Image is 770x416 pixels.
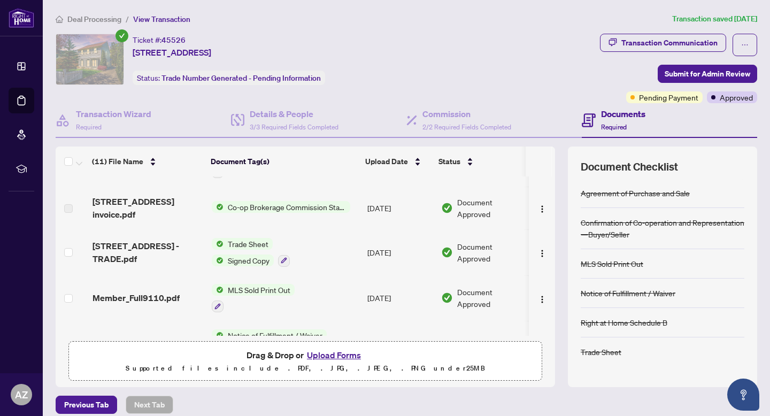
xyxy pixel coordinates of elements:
span: Submit for Admin Review [665,65,750,82]
span: Trade Number Generated - Pending Information [161,73,321,83]
div: Agreement of Purchase and Sale [581,187,690,199]
span: [STREET_ADDRESS] invoice.pdf [93,195,203,221]
th: Document Tag(s) [206,147,361,176]
button: Next Tab [126,396,173,414]
span: Pending Payment [639,91,698,103]
td: [DATE] [363,187,437,229]
span: Required [601,123,627,131]
div: Ticket #: [133,34,186,46]
td: [DATE] [363,275,437,321]
span: check-circle [115,29,128,42]
span: Trade Sheet [224,238,273,250]
span: Document Approved [457,196,525,220]
span: Document Approved [457,332,525,356]
span: ellipsis [741,41,749,49]
div: Confirmation of Co-operation and Representation—Buyer/Seller [581,217,744,240]
span: (11) File Name [92,156,143,167]
div: Right at Home Schedule B [581,317,667,328]
img: Document Status [441,246,453,258]
span: Signed Copy [224,255,274,266]
span: AZ [15,387,28,402]
img: Logo [538,295,546,304]
span: View Transaction [133,14,190,24]
span: Document Approved [457,241,525,264]
span: Co-op Brokerage Commission Statement [224,201,350,213]
th: (11) File Name [88,147,206,176]
span: Drag & Drop orUpload FormsSupported files include .PDF, .JPG, .JPEG, .PNG under25MB [69,342,542,381]
div: MLS Sold Print Out [581,258,643,269]
button: Previous Tab [56,396,117,414]
div: Status: [133,71,325,85]
img: IMG-40739043_1.jpg [56,34,124,84]
span: 3/3 Required Fields Completed [250,123,338,131]
button: Transaction Communication [600,34,726,52]
span: Member_Full9110.pdf [93,291,180,304]
span: home [56,16,63,23]
span: Previous Tab [64,396,109,413]
h4: Details & People [250,107,338,120]
span: Required [76,123,102,131]
td: [DATE] [363,229,437,275]
th: Status [434,147,526,176]
img: Document Status [441,202,453,214]
img: Logo [538,205,546,213]
div: Transaction Communication [621,34,718,51]
p: Supported files include .PDF, .JPG, .JPEG, .PNG under 25 MB [75,362,535,375]
img: Status Icon [212,255,224,266]
span: Notice of Fulfillment / Waiver [224,329,327,341]
span: Document Checklist [581,159,678,174]
span: Upload Date [365,156,408,167]
span: Status [438,156,460,167]
img: Status Icon [212,238,224,250]
button: Logo [534,289,551,306]
span: [STREET_ADDRESS] - TRADE.pdf [93,240,203,265]
li: / [126,13,129,25]
th: Upload Date [361,147,434,176]
button: Open asap [727,379,759,411]
img: Document Status [441,292,453,304]
button: Upload Forms [304,348,364,362]
button: Status IconCo-op Brokerage Commission Statement [212,201,350,213]
span: Drag & Drop or [247,348,364,362]
span: MLS Sold Print Out [224,284,295,296]
button: Status IconTrade SheetStatus IconSigned Copy [212,238,290,267]
button: Status IconMLS Sold Print Out [212,284,295,313]
div: Trade Sheet [581,346,621,358]
span: Deal Processing [67,14,121,24]
article: Transaction saved [DATE] [672,13,757,25]
h4: Transaction Wizard [76,107,151,120]
span: 45526 [161,35,186,45]
button: Status IconNotice of Fulfillment / Waiver [212,329,327,358]
span: 2/2 Required Fields Completed [422,123,511,131]
img: Status Icon [212,284,224,296]
span: [STREET_ADDRESS] [133,46,211,59]
button: Logo [534,199,551,217]
span: Document Approved [457,286,525,310]
div: Notice of Fulfillment / Waiver [581,287,675,299]
img: logo [9,8,34,28]
td: [DATE] [363,321,437,367]
h4: Documents [601,107,645,120]
button: Logo [534,244,551,261]
img: Logo [538,249,546,258]
h4: Commission [422,107,511,120]
span: Approved [720,91,753,103]
button: Submit for Admin Review [658,65,757,83]
img: Status Icon [212,201,224,213]
img: Status Icon [212,329,224,341]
